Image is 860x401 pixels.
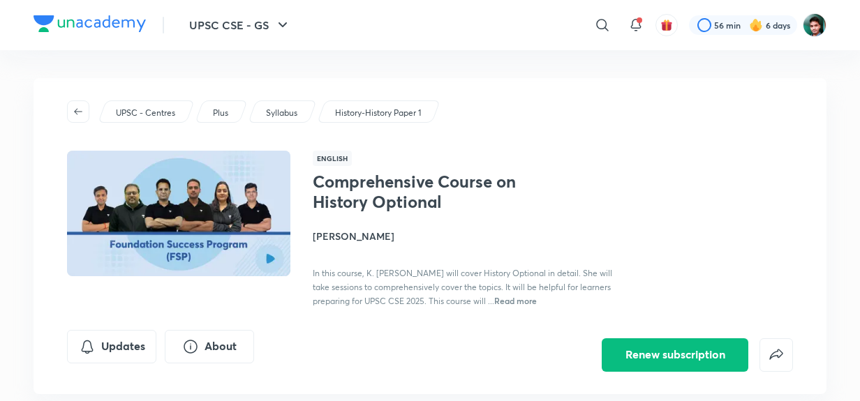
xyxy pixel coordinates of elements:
[266,107,297,119] p: Syllabus
[313,268,612,306] span: In this course, K. [PERSON_NAME] will cover History Optional in detail. She will take sessions to...
[759,338,793,372] button: false
[34,15,146,36] a: Company Logo
[211,107,231,119] a: Plus
[65,149,292,278] img: Thumbnail
[165,330,254,363] button: About
[114,107,178,119] a: UPSC - Centres
[335,107,421,119] p: History-History Paper 1
[803,13,826,37] img: Avinash Gupta
[213,107,228,119] p: Plus
[655,14,678,36] button: avatar
[313,151,352,166] span: English
[333,107,424,119] a: History-History Paper 1
[116,107,175,119] p: UPSC - Centres
[660,19,673,31] img: avatar
[181,11,299,39] button: UPSC CSE - GS
[67,330,156,363] button: Updates
[602,338,748,372] button: Renew subscription
[313,172,541,212] h1: Comprehensive Course on History Optional
[34,15,146,32] img: Company Logo
[749,18,763,32] img: streak
[494,295,537,306] span: Read more
[264,107,300,119] a: Syllabus
[313,229,625,243] h4: [PERSON_NAME]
